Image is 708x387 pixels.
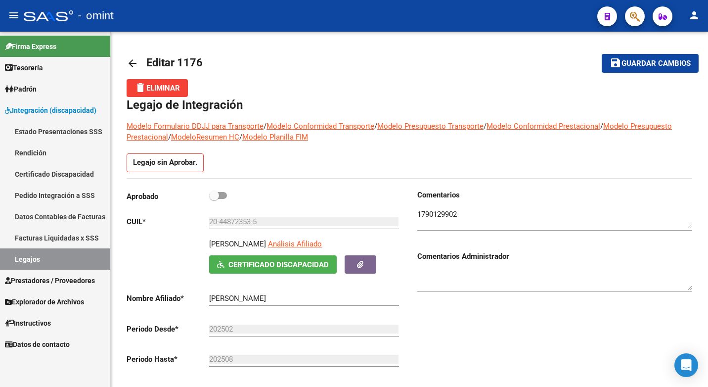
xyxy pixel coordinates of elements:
h1: Legajo de Integración [127,97,692,113]
mat-icon: save [610,57,621,69]
span: Integración (discapacidad) [5,105,96,116]
span: Análisis Afiliado [268,240,322,248]
span: Firma Express [5,41,56,52]
a: Modelo Conformidad Prestacional [487,122,600,131]
h3: Comentarios Administrador [417,251,692,262]
button: Certificado Discapacidad [209,255,337,274]
span: Certificado Discapacidad [228,260,329,269]
div: Open Intercom Messenger [674,353,698,377]
mat-icon: menu [8,9,20,21]
span: Instructivos [5,318,51,329]
mat-icon: person [688,9,700,21]
p: Nombre Afiliado [127,293,209,304]
span: Guardar cambios [621,59,691,68]
p: Periodo Desde [127,324,209,335]
span: Datos de contacto [5,339,70,350]
p: Periodo Hasta [127,354,209,365]
span: Explorador de Archivos [5,296,84,307]
p: Legajo sin Aprobar. [127,153,204,172]
span: Prestadores / Proveedores [5,275,95,286]
button: Guardar cambios [602,54,699,72]
span: Editar 1176 [146,56,203,69]
mat-icon: arrow_back [127,57,138,69]
span: Tesorería [5,62,43,73]
span: Eliminar [134,84,180,93]
a: Modelo Conformidad Transporte [266,122,374,131]
button: Eliminar [127,79,188,97]
mat-icon: delete [134,82,146,94]
p: [PERSON_NAME] [209,239,266,249]
a: Modelo Formulario DDJJ para Transporte [127,122,264,131]
a: Modelo Planilla FIM [242,133,308,142]
p: Aprobado [127,191,209,202]
a: Modelo Presupuesto Transporte [377,122,484,131]
a: ModeloResumen HC [171,133,239,142]
span: Padrón [5,84,37,95]
p: CUIL [127,216,209,227]
h3: Comentarios [417,190,692,200]
span: - omint [78,5,114,27]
